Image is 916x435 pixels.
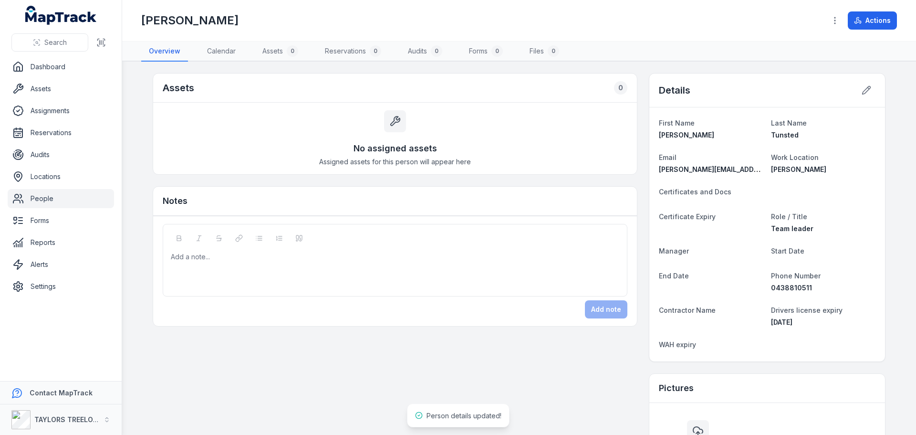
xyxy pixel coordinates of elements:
[255,42,306,62] a: Assets0
[8,255,114,274] a: Alerts
[659,306,716,314] span: Contractor Name
[659,153,677,161] span: Email
[8,277,114,296] a: Settings
[11,33,88,52] button: Search
[771,212,807,221] span: Role / Title
[141,13,239,28] h1: [PERSON_NAME]
[8,211,114,230] a: Forms
[8,79,114,98] a: Assets
[8,123,114,142] a: Reservations
[659,247,689,255] span: Manager
[771,318,792,326] time: 15/04/2029, 12:00:00 am
[34,415,114,424] strong: TAYLORS TREELOPPING
[431,45,442,57] div: 0
[319,157,471,167] span: Assigned assets for this person will appear here
[771,272,821,280] span: Phone Number
[771,165,826,173] span: [PERSON_NAME]
[659,119,695,127] span: First Name
[771,131,799,139] span: Tunsted
[141,42,188,62] a: Overview
[614,81,627,95] div: 0
[354,142,437,155] h3: No assigned assets
[659,84,690,97] h2: Details
[659,188,731,196] span: Certificates and Docs
[771,153,819,161] span: Work Location
[163,194,187,208] h3: Notes
[44,38,67,47] span: Search
[548,45,559,57] div: 0
[771,284,812,292] span: 0438810511
[771,318,792,326] span: [DATE]
[771,306,843,314] span: Drivers license expiry
[522,42,567,62] a: Files0
[427,412,501,420] span: Person details updated!
[8,101,114,120] a: Assignments
[8,167,114,186] a: Locations
[370,45,381,57] div: 0
[659,340,696,349] span: WAH expiry
[30,389,93,397] strong: Contact MapTrack
[771,247,804,255] span: Start Date
[163,81,194,95] h2: Assets
[659,131,714,139] span: [PERSON_NAME]
[287,45,298,57] div: 0
[25,6,97,25] a: MapTrack
[491,45,503,57] div: 0
[659,272,689,280] span: End Date
[199,42,243,62] a: Calendar
[771,224,813,233] span: Team leader
[461,42,510,62] a: Forms0
[8,189,114,208] a: People
[848,11,897,30] button: Actions
[659,165,829,173] span: [PERSON_NAME][EMAIL_ADDRESS][DOMAIN_NAME]
[8,57,114,76] a: Dashboard
[317,42,389,62] a: Reservations0
[659,382,694,395] h3: Pictures
[771,119,807,127] span: Last Name
[659,212,716,221] span: Certificate Expiry
[400,42,450,62] a: Audits0
[8,145,114,164] a: Audits
[8,233,114,252] a: Reports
